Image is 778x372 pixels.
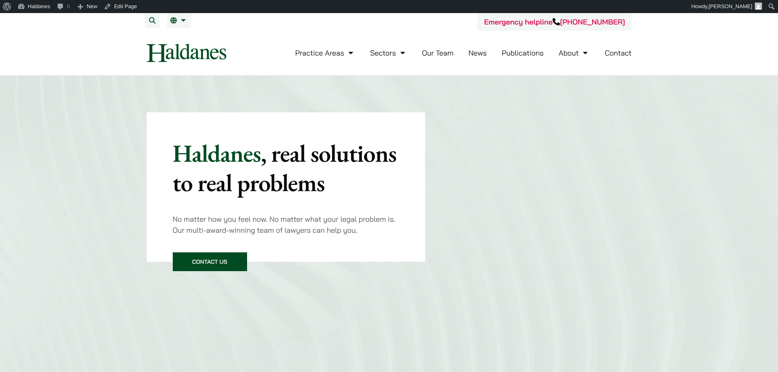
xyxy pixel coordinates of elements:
[173,137,397,198] mark: , real solutions to real problems
[605,48,632,58] a: Contact
[422,48,453,58] a: Our Team
[173,252,247,271] a: Contact Us
[295,48,355,58] a: Practice Areas
[559,48,590,58] a: About
[484,17,625,27] a: Emergency helpline[PHONE_NUMBER]
[370,48,407,58] a: Sectors
[173,214,399,236] p: No matter how you feel now. No matter what your legal problem is. Our multi-award-winning team of...
[468,48,487,58] a: News
[709,3,752,9] span: [PERSON_NAME]
[502,48,544,58] a: Publications
[145,13,160,28] button: Search
[147,44,226,62] img: Logo of Haldanes
[170,17,188,24] a: EN
[173,138,399,197] p: Haldanes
